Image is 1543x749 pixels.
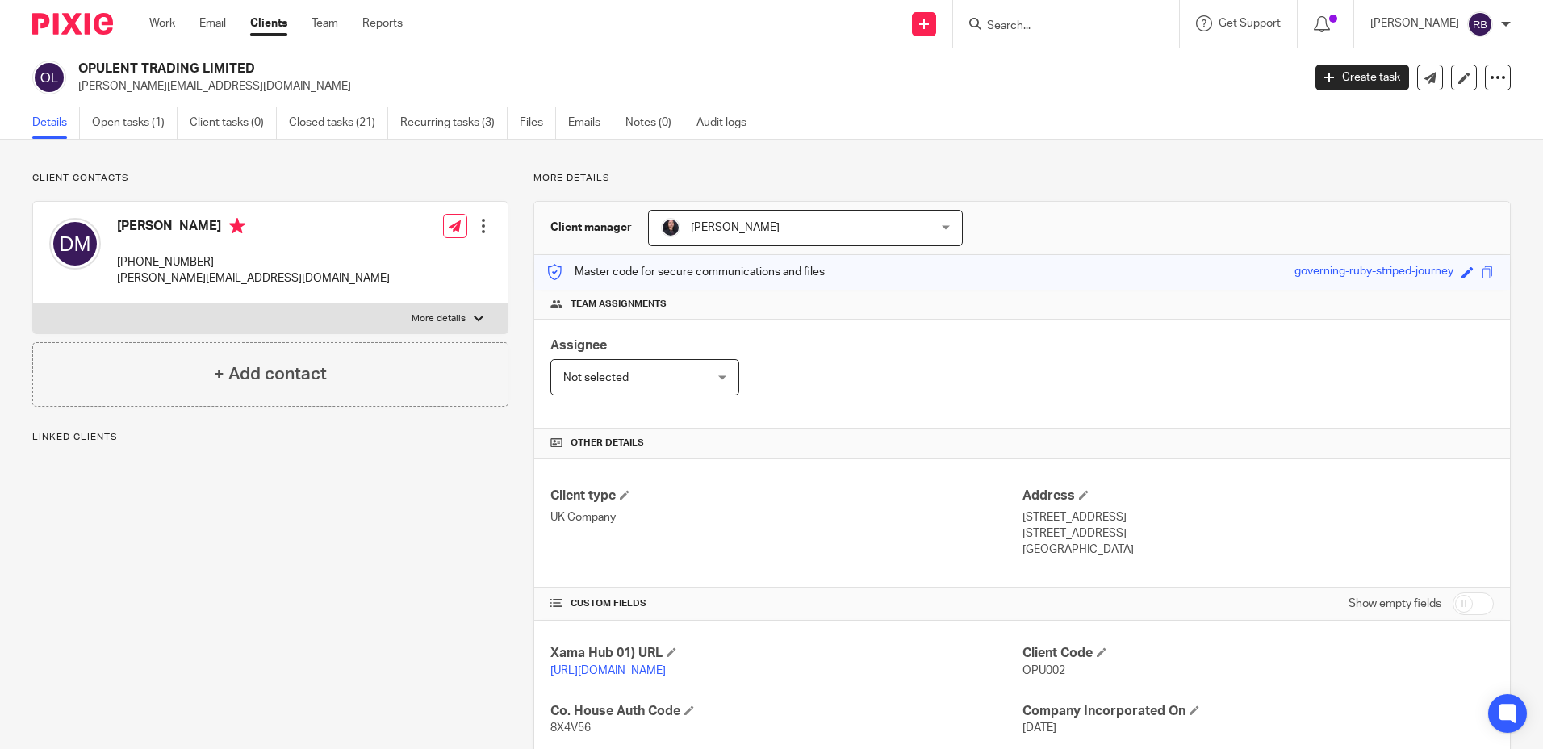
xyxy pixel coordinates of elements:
a: [URL][DOMAIN_NAME] [550,665,666,676]
p: UK Company [550,509,1022,525]
img: svg%3E [49,218,101,270]
span: Team assignments [571,298,667,311]
a: Team [312,15,338,31]
a: Client tasks (0) [190,107,277,139]
h2: OPULENT TRADING LIMITED [78,61,1048,77]
span: Other details [571,437,644,450]
div: governing-ruby-striped-journey [1294,263,1453,282]
a: Details [32,107,80,139]
p: Master code for secure communications and files [546,264,825,280]
i: Primary [229,218,245,234]
h4: Company Incorporated On [1022,703,1494,720]
a: Emails [568,107,613,139]
h4: Client Code [1022,645,1494,662]
p: Linked clients [32,431,508,444]
p: [STREET_ADDRESS] [1022,509,1494,525]
span: Not selected [563,372,629,383]
p: [PERSON_NAME][EMAIL_ADDRESS][DOMAIN_NAME] [78,78,1291,94]
label: Show empty fields [1349,596,1441,612]
p: More details [533,172,1511,185]
p: Client contacts [32,172,508,185]
span: Get Support [1219,18,1281,29]
a: Clients [250,15,287,31]
span: [PERSON_NAME] [691,222,780,233]
img: svg%3E [1467,11,1493,37]
a: Email [199,15,226,31]
span: OPU002 [1022,665,1065,676]
span: [DATE] [1022,722,1056,734]
h4: Co. House Auth Code [550,703,1022,720]
p: [PHONE_NUMBER] [117,254,390,270]
a: Audit logs [696,107,759,139]
p: [STREET_ADDRESS] [1022,525,1494,542]
span: 8X4V56 [550,722,591,734]
h4: [PERSON_NAME] [117,218,390,238]
a: Files [520,107,556,139]
p: [PERSON_NAME][EMAIL_ADDRESS][DOMAIN_NAME] [117,270,390,287]
input: Search [985,19,1131,34]
img: svg%3E [32,61,66,94]
h4: Client type [550,487,1022,504]
a: Closed tasks (21) [289,107,388,139]
a: Notes (0) [625,107,684,139]
p: More details [412,312,466,325]
a: Reports [362,15,403,31]
h4: Address [1022,487,1494,504]
h4: + Add contact [214,362,327,387]
p: [GEOGRAPHIC_DATA] [1022,542,1494,558]
span: Assignee [550,339,607,352]
h4: Xama Hub 01) URL [550,645,1022,662]
a: Work [149,15,175,31]
a: Recurring tasks (3) [400,107,508,139]
img: Pixie [32,13,113,35]
a: Open tasks (1) [92,107,178,139]
h3: Client manager [550,220,632,236]
h4: CUSTOM FIELDS [550,597,1022,610]
p: [PERSON_NAME] [1370,15,1459,31]
a: Create task [1315,65,1409,90]
img: MicrosoftTeams-image.jfif [661,218,680,237]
